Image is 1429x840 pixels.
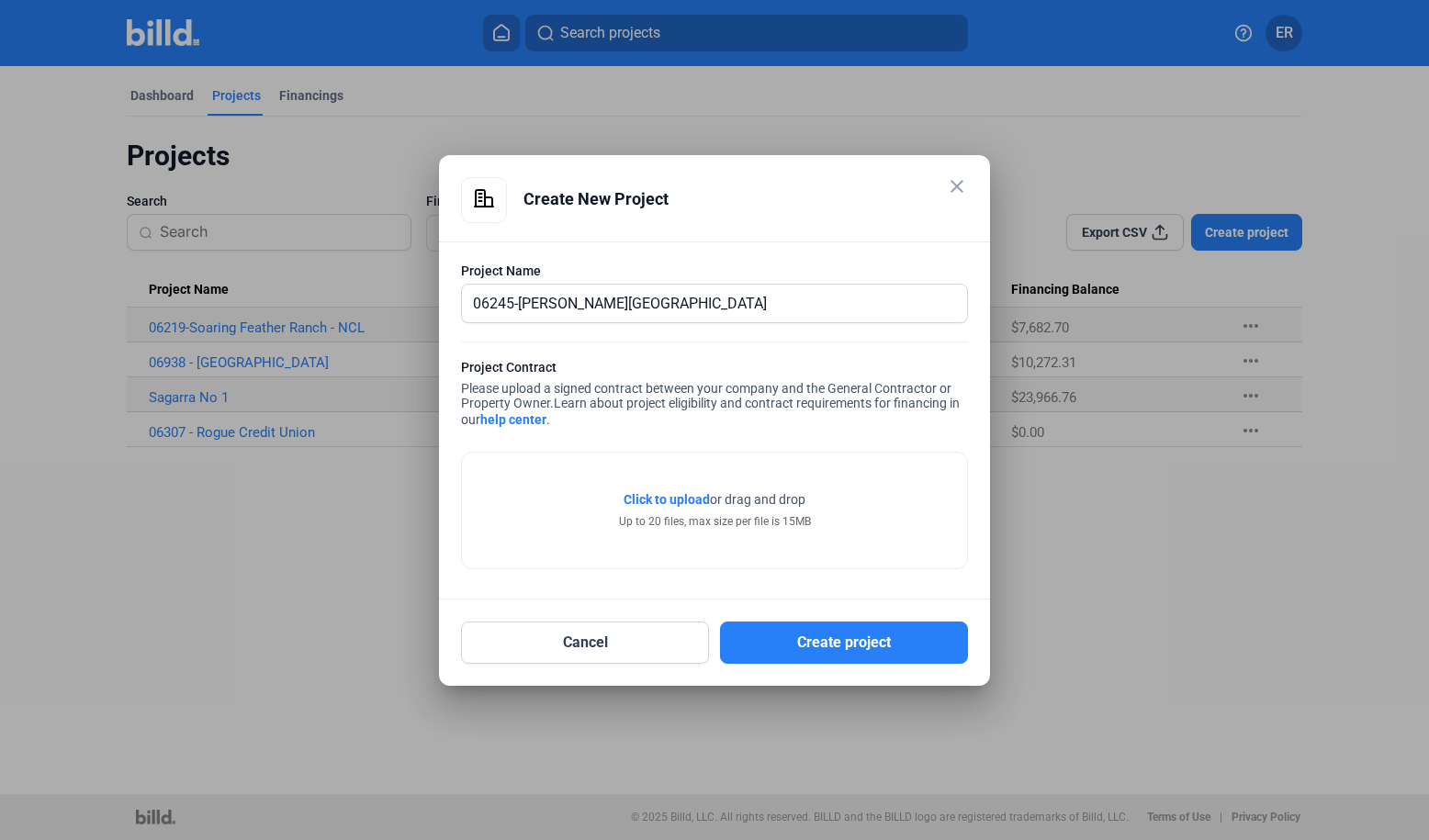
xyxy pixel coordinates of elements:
div: Please upload a signed contract between your company and the General Contractor or Property Owner. [461,358,968,433]
button: Cancel [461,622,709,664]
mat-icon: close [946,175,968,197]
div: Project Name [461,262,968,280]
div: Create New Project [523,177,968,221]
a: help center [480,412,546,427]
button: Create project [720,622,968,664]
span: Click to upload [624,492,710,507]
span: or drag and drop [710,490,805,509]
div: Up to 20 files, max size per file is 15MB [619,513,811,530]
div: Project Contract [461,358,968,381]
span: Learn about project eligibility and contract requirements for financing in our . [461,396,960,427]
